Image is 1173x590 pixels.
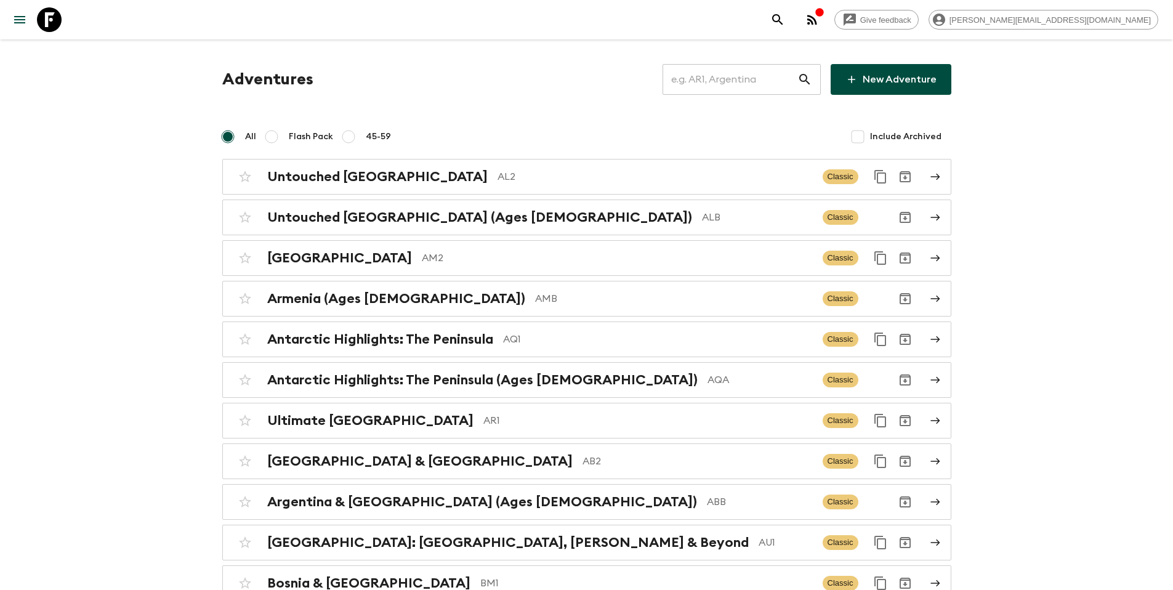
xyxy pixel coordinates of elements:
[222,159,951,195] a: Untouched [GEOGRAPHIC_DATA]AL2ClassicDuplicate for 45-59Archive
[267,169,488,185] h2: Untouched [GEOGRAPHIC_DATA]
[893,327,917,352] button: Archive
[868,530,893,555] button: Duplicate for 45-59
[823,495,858,509] span: Classic
[267,209,692,225] h2: Untouched [GEOGRAPHIC_DATA] (Ages [DEMOGRAPHIC_DATA])
[222,403,951,438] a: Ultimate [GEOGRAPHIC_DATA]AR1ClassicDuplicate for 45-59Archive
[702,210,813,225] p: ALB
[222,484,951,520] a: Argentina & [GEOGRAPHIC_DATA] (Ages [DEMOGRAPHIC_DATA])ABBClassicArchive
[868,408,893,433] button: Duplicate for 45-59
[366,131,391,143] span: 45-59
[222,443,951,479] a: [GEOGRAPHIC_DATA] & [GEOGRAPHIC_DATA]AB2ClassicDuplicate for 45-59Archive
[823,454,858,469] span: Classic
[893,490,917,514] button: Archive
[868,164,893,189] button: Duplicate for 45-59
[823,332,858,347] span: Classic
[893,449,917,474] button: Archive
[943,15,1158,25] span: [PERSON_NAME][EMAIL_ADDRESS][DOMAIN_NAME]
[267,494,697,510] h2: Argentina & [GEOGRAPHIC_DATA] (Ages [DEMOGRAPHIC_DATA])
[267,535,749,551] h2: [GEOGRAPHIC_DATA]: [GEOGRAPHIC_DATA], [PERSON_NAME] & Beyond
[831,64,951,95] a: New Adventure
[582,454,813,469] p: AB2
[267,453,573,469] h2: [GEOGRAPHIC_DATA] & [GEOGRAPHIC_DATA]
[893,205,917,230] button: Archive
[222,240,951,276] a: [GEOGRAPHIC_DATA]AM2ClassicDuplicate for 45-59Archive
[707,495,813,509] p: ABB
[868,327,893,352] button: Duplicate for 45-59
[759,535,813,550] p: AU1
[245,131,256,143] span: All
[853,15,918,25] span: Give feedback
[823,210,858,225] span: Classic
[422,251,813,265] p: AM2
[663,62,797,97] input: e.g. AR1, Argentina
[868,246,893,270] button: Duplicate for 45-59
[503,332,813,347] p: AQ1
[267,331,493,347] h2: Antarctic Highlights: The Peninsula
[267,372,698,388] h2: Antarctic Highlights: The Peninsula (Ages [DEMOGRAPHIC_DATA])
[834,10,919,30] a: Give feedback
[823,413,858,428] span: Classic
[222,281,951,317] a: Armenia (Ages [DEMOGRAPHIC_DATA])AMBClassicArchive
[823,291,858,306] span: Classic
[893,286,917,311] button: Archive
[929,10,1158,30] div: [PERSON_NAME][EMAIL_ADDRESS][DOMAIN_NAME]
[707,373,813,387] p: AQA
[893,164,917,189] button: Archive
[823,251,858,265] span: Classic
[267,291,525,307] h2: Armenia (Ages [DEMOGRAPHIC_DATA])
[222,200,951,235] a: Untouched [GEOGRAPHIC_DATA] (Ages [DEMOGRAPHIC_DATA])ALBClassicArchive
[7,7,32,32] button: menu
[823,373,858,387] span: Classic
[498,169,813,184] p: AL2
[222,362,951,398] a: Antarctic Highlights: The Peninsula (Ages [DEMOGRAPHIC_DATA])AQAClassicArchive
[289,131,333,143] span: Flash Pack
[222,67,313,92] h1: Adventures
[823,169,858,184] span: Classic
[870,131,941,143] span: Include Archived
[823,535,858,550] span: Classic
[222,321,951,357] a: Antarctic Highlights: The PeninsulaAQ1ClassicDuplicate for 45-59Archive
[868,449,893,474] button: Duplicate for 45-59
[893,368,917,392] button: Archive
[765,7,790,32] button: search adventures
[893,530,917,555] button: Archive
[893,246,917,270] button: Archive
[893,408,917,433] button: Archive
[483,413,813,428] p: AR1
[535,291,813,306] p: AMB
[267,413,474,429] h2: Ultimate [GEOGRAPHIC_DATA]
[267,250,412,266] h2: [GEOGRAPHIC_DATA]
[222,525,951,560] a: [GEOGRAPHIC_DATA]: [GEOGRAPHIC_DATA], [PERSON_NAME] & BeyondAU1ClassicDuplicate for 45-59Archive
